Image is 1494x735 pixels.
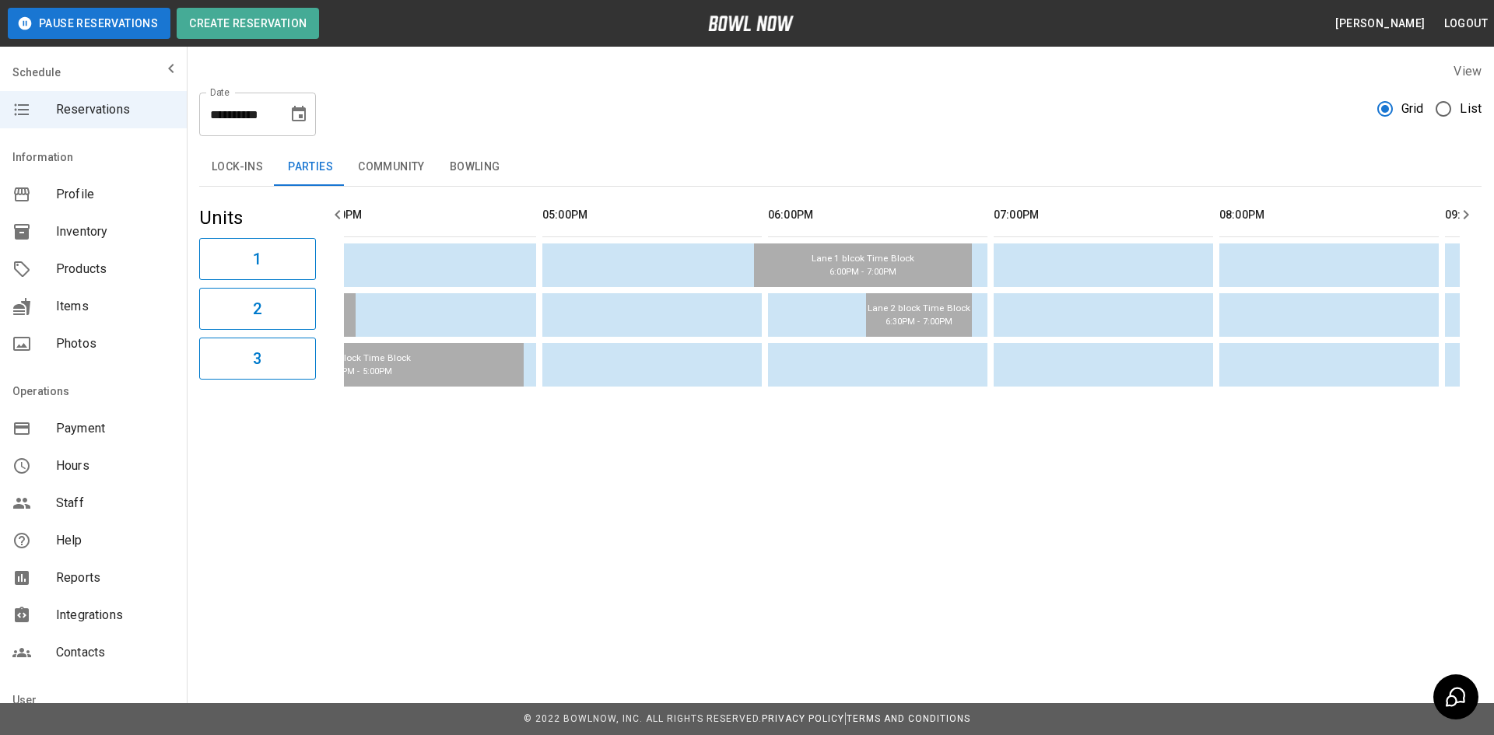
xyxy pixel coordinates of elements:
a: Terms and Conditions [847,713,970,724]
span: Products [56,260,174,278]
img: logo [708,16,794,31]
button: Choose date, selected date is Sep 27, 2025 [283,99,314,130]
div: inventory tabs [199,149,1482,186]
span: Items [56,297,174,316]
a: Privacy Policy [762,713,844,724]
span: Payment [56,419,174,438]
span: Hours [56,457,174,475]
button: 2 [199,288,316,330]
span: Photos [56,334,174,353]
button: Parties [275,149,345,186]
span: Staff [56,494,174,513]
span: Reports [56,569,174,587]
label: View [1454,64,1482,79]
button: 3 [199,338,316,380]
button: Bowling [437,149,513,186]
h5: Units [199,205,316,230]
button: Community [345,149,437,186]
span: Reservations [56,100,174,119]
span: Profile [56,185,174,204]
button: Create Reservation [177,8,319,39]
button: Lock-ins [199,149,275,186]
button: [PERSON_NAME] [1329,9,1431,38]
span: Inventory [56,222,174,241]
h6: 3 [253,346,261,371]
span: Grid [1401,100,1424,118]
span: List [1460,100,1482,118]
h6: 2 [253,296,261,321]
button: 1 [199,238,316,280]
span: Help [56,531,174,550]
button: Pause Reservations [8,8,170,39]
button: Logout [1438,9,1494,38]
span: Integrations [56,606,174,625]
span: Contacts [56,643,174,662]
h6: 1 [253,247,261,271]
span: © 2022 BowlNow, Inc. All Rights Reserved. [524,713,762,724]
